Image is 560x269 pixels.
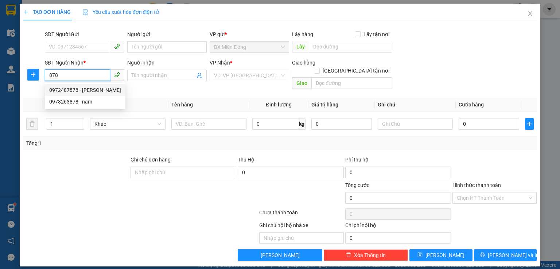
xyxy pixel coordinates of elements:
span: environment [50,49,55,54]
span: phone [114,72,120,78]
div: 0978263878 - nam [45,96,125,108]
span: Giao hàng [292,60,315,66]
input: Nhập ghi chú [259,232,343,244]
span: environment [4,49,9,54]
span: Yêu cầu xuất hóa đơn điện tử [82,9,159,15]
span: printer [480,252,485,258]
div: SĐT Người Nhận [45,59,124,67]
button: Close [520,4,540,24]
span: Xóa Thông tin [354,251,386,259]
span: close [527,11,533,16]
label: Hình thức thanh toán [452,182,501,188]
div: Ghi chú nội bộ nhà xe [259,221,343,232]
span: Thu Hộ [238,157,254,163]
span: phone [114,43,120,49]
div: Người nhận [127,59,207,67]
span: [GEOGRAPHIC_DATA] tận nơi [320,67,392,75]
li: Nhà xe [PERSON_NAME] [4,4,106,31]
span: save [417,252,423,258]
div: Người gửi [127,30,207,38]
div: Chi phí nội bộ [345,221,451,232]
input: 0 [311,118,372,130]
div: 0972487878 - [PERSON_NAME] [49,86,121,94]
button: printer[PERSON_NAME] và In [474,249,537,261]
div: 0978263878 - nam [49,98,121,106]
button: plus [525,118,534,130]
div: Phí thu hộ [345,156,451,167]
button: [PERSON_NAME] [238,249,322,261]
span: plus [23,9,28,15]
span: Giá trị hàng [311,102,338,108]
img: logo.jpg [4,4,29,29]
span: [PERSON_NAME] [425,251,464,259]
span: Lấy tận nơi [361,30,392,38]
span: Lấy [292,41,309,52]
span: Lấy hàng [292,31,313,37]
div: 0972487878 - quang vinh [45,84,125,96]
input: Ghi Chú [378,118,453,130]
span: user-add [197,73,202,78]
button: plus [27,69,39,81]
span: BX Miền Đông [214,42,285,52]
span: [PERSON_NAME] [261,251,300,259]
span: delete [346,252,351,258]
input: Ghi chú đơn hàng [131,167,236,178]
button: delete [26,118,38,130]
b: Thôn 3, Xã [GEOGRAPHIC_DATA], [GEOGRAPHIC_DATA] [50,48,96,86]
input: Dọc đường [311,77,392,89]
span: Giao [292,77,311,89]
li: VP BX Miền Đông [4,39,50,47]
span: plus [28,72,39,78]
span: VP Nhận [210,60,230,66]
div: Chưa thanh toán [258,208,344,221]
img: icon [82,9,88,15]
button: deleteXóa Thông tin [324,249,408,261]
span: [PERSON_NAME] và In [488,251,539,259]
span: Định lượng [266,102,292,108]
label: Ghi chú đơn hàng [131,157,171,163]
b: Ki-ót C02, Dãy 7, BX Miền Đông, 292 Đinh Bộ Lĩnh, [GEOGRAPHIC_DATA] [4,48,49,86]
span: Cước hàng [459,102,484,108]
input: VD: Bàn, Ghế [171,118,246,130]
li: VP VP M’ĐrăK [50,39,97,47]
button: save[PERSON_NAME] [409,249,472,261]
span: Tổng cước [345,182,369,188]
div: Tổng: 1 [26,139,217,147]
input: Dọc đường [309,41,392,52]
div: SĐT Người Gửi [45,30,124,38]
span: plus [525,121,533,127]
span: Tên hàng [171,102,193,108]
span: TẠO ĐƠN HÀNG [23,9,71,15]
th: Ghi chú [375,98,456,112]
span: Khác [94,118,161,129]
div: VP gửi [210,30,289,38]
span: kg [298,118,306,130]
